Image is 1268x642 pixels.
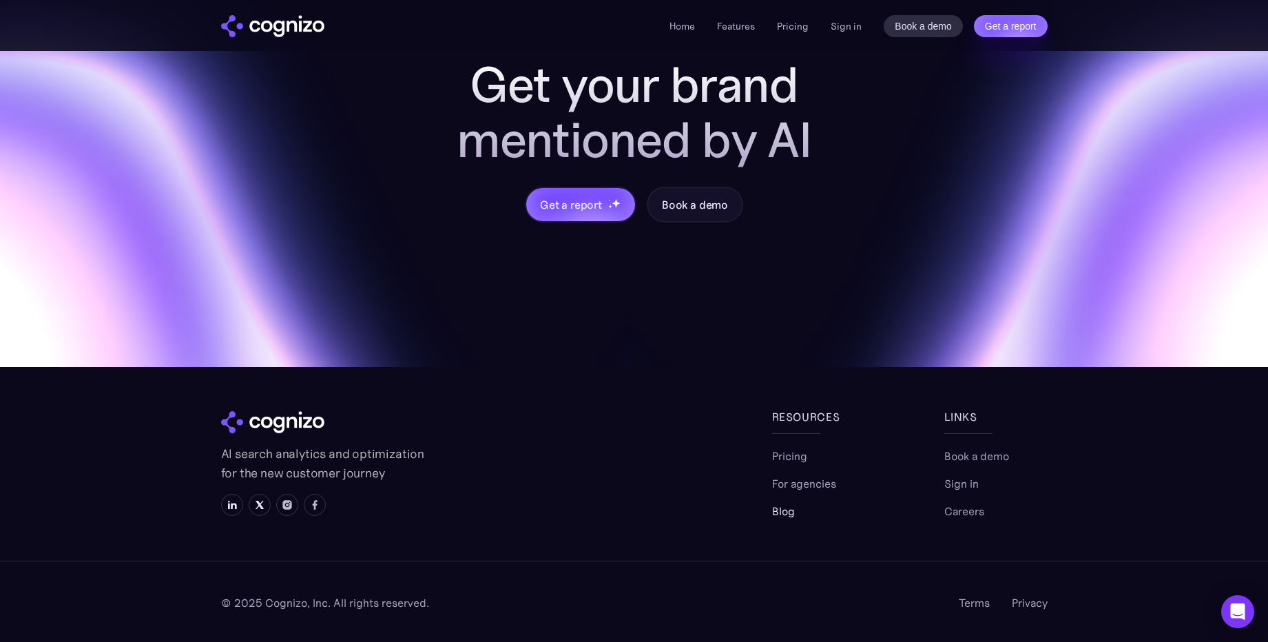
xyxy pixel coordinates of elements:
[1221,595,1254,628] div: Open Intercom Messenger
[647,187,743,222] a: Book a demo
[662,196,728,213] div: Book a demo
[772,503,795,519] a: Blog
[254,499,265,510] img: X icon
[944,503,984,519] a: Careers
[944,448,1009,464] a: Book a demo
[944,408,1048,425] div: links
[717,20,755,32] a: Features
[227,499,238,510] img: LinkedIn icon
[1012,594,1048,611] a: Privacy
[608,205,613,209] img: star
[221,594,429,611] div: © 2025 Cognizo, Inc. All rights reserved.
[221,444,428,483] p: AI search analytics and optimization for the new customer journey
[959,594,990,611] a: Terms
[974,15,1048,37] a: Get a report
[221,15,324,37] img: cognizo logo
[669,20,695,32] a: Home
[772,448,807,464] a: Pricing
[525,187,636,222] a: Get a reportstarstarstar
[772,408,875,425] div: Resources
[944,475,979,492] a: Sign in
[221,411,324,433] img: cognizo logo
[884,15,963,37] a: Book a demo
[612,198,621,207] img: star
[831,18,862,34] a: Sign in
[540,196,602,213] div: Get a report
[777,20,809,32] a: Pricing
[772,475,836,492] a: For agencies
[221,15,324,37] a: home
[608,200,610,202] img: star
[414,57,855,167] h2: Get your brand mentioned by AI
